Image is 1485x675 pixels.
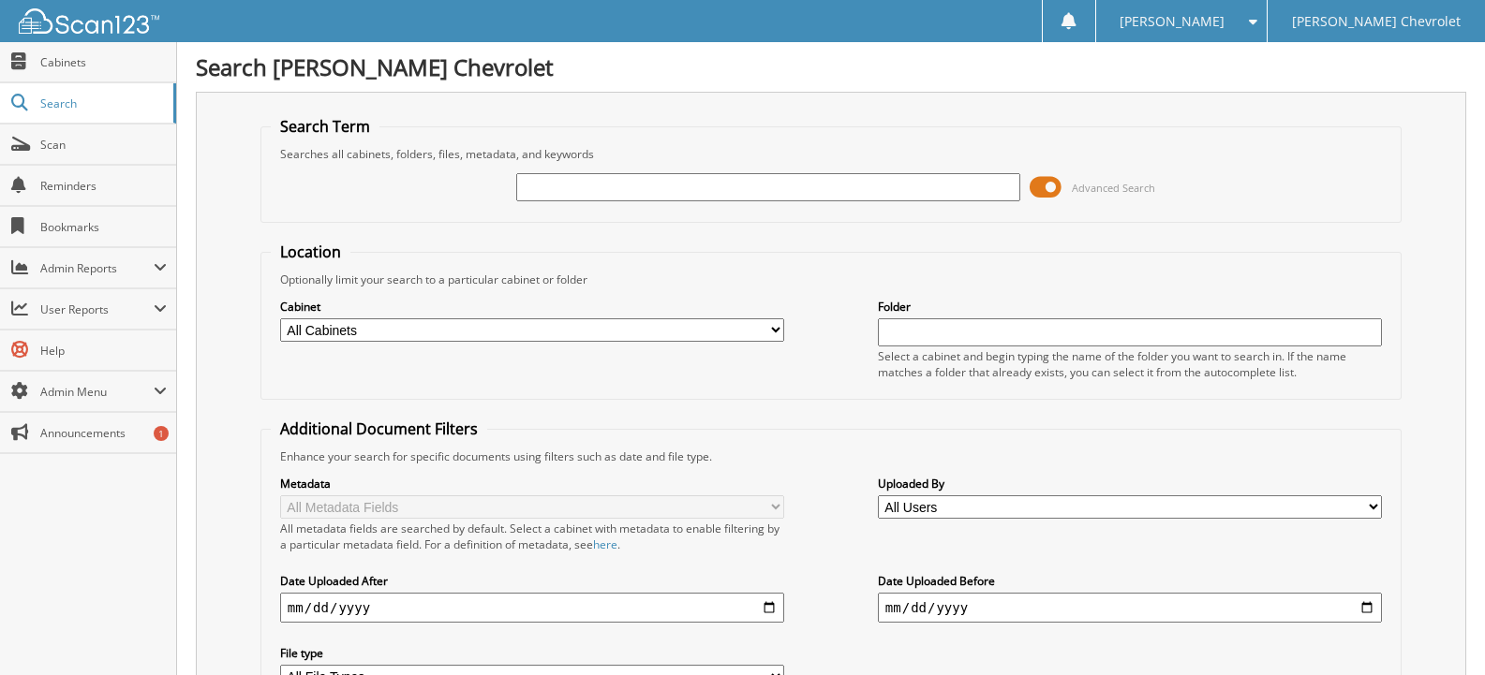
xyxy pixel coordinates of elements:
span: User Reports [40,301,154,317]
span: Cabinets [40,54,167,70]
div: All metadata fields are searched by default. Select a cabinet with metadata to enable filtering b... [280,521,784,552]
span: Search [40,95,164,111]
div: 1 [154,426,169,441]
span: Admin Reports [40,260,154,276]
span: [PERSON_NAME] Chevrolet [1292,16,1461,27]
legend: Additional Document Filters [271,418,487,439]
label: Metadata [280,476,784,492]
input: start [280,593,784,623]
label: Folder [878,299,1382,315]
label: Date Uploaded After [280,573,784,589]
input: end [878,593,1382,623]
span: Scan [40,137,167,153]
span: Bookmarks [40,219,167,235]
div: Enhance your search for specific documents using filters such as date and file type. [271,448,1391,464]
h1: Search [PERSON_NAME] Chevrolet [196,51,1466,82]
div: Optionally limit your search to a particular cabinet or folder [271,271,1391,287]
span: [PERSON_NAME] [1120,16,1225,27]
label: Uploaded By [878,476,1382,492]
label: File type [280,645,784,661]
a: here [593,536,617,552]
legend: Location [271,242,350,262]
img: scan123-logo-white.svg [19,8,159,34]
legend: Search Term [271,116,379,137]
span: Advanced Search [1072,181,1155,195]
span: Help [40,343,167,359]
label: Date Uploaded Before [878,573,1382,589]
div: Select a cabinet and begin typing the name of the folder you want to search in. If the name match... [878,348,1382,380]
label: Cabinet [280,299,784,315]
span: Admin Menu [40,384,154,400]
div: Searches all cabinets, folders, files, metadata, and keywords [271,146,1391,162]
span: Announcements [40,425,167,441]
span: Reminders [40,178,167,194]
